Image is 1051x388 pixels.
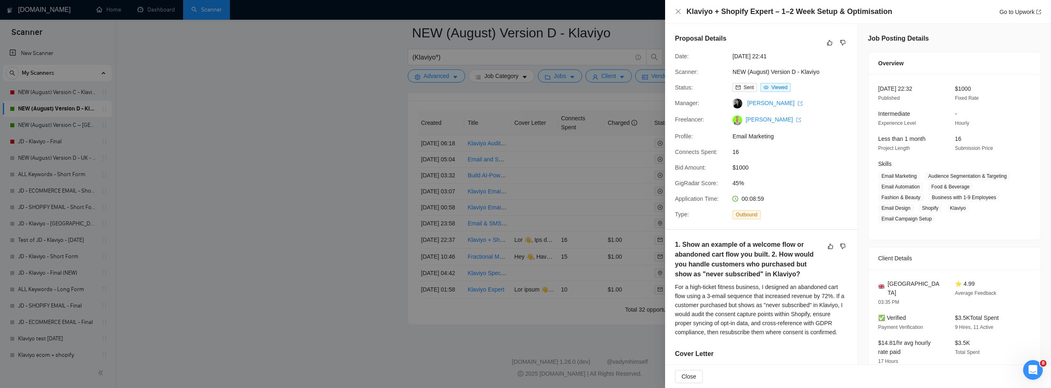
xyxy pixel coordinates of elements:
h5: Job Posting Details [868,34,929,44]
span: Published [878,95,900,101]
span: 17 Hours [878,358,898,364]
h4: Klaviyo + Shopify Expert – 1–2 Week Setup & Optimisation [686,7,892,17]
span: 8 [1040,360,1046,367]
span: dislike [840,243,846,250]
button: like [826,241,835,251]
span: 00:08:59 [741,195,764,202]
span: Application Time: [675,195,719,202]
span: Business with 1-9 Employees [929,193,1000,202]
span: 03:35 PM [878,299,899,305]
span: Email Campaign Setup [878,214,935,223]
span: close [675,8,682,15]
span: Project Length [878,145,910,151]
span: Email Marketing [732,132,856,141]
span: - [955,110,957,117]
span: Email Design [878,204,914,213]
span: Total Spent [955,349,980,355]
span: Skills [878,161,892,167]
span: Email Marketing [878,172,920,181]
span: 16 [732,147,856,156]
span: Overview [878,59,904,68]
span: Audience Segmentation & Targeting [925,172,1010,181]
span: Connects Spent: [675,149,718,155]
span: $14.81/hr avg hourly rate paid [878,340,931,355]
span: Food & Beverage [928,182,973,191]
button: dislike [838,38,848,48]
iframe: Intercom live chat [1023,360,1043,380]
span: Fashion & Beauty [878,193,924,202]
img: 🇬🇧 [879,284,884,289]
span: 16 [955,135,962,142]
span: [DATE] 22:32 [878,85,912,92]
span: Average Feedback [955,290,996,296]
span: [GEOGRAPHIC_DATA] [888,279,942,297]
h5: Proposal Details [675,34,726,44]
span: ⭐ 4.99 [955,280,975,287]
span: like [828,243,833,250]
span: Email Automation [878,182,923,191]
span: Experience Level [878,120,916,126]
span: Manager: [675,100,699,106]
span: ✅ Verified [878,315,906,321]
a: [PERSON_NAME] export [746,116,801,123]
span: Freelancer: [675,116,704,123]
span: Klaviyo [947,204,969,213]
span: Shopify [919,204,942,213]
span: Type: [675,211,689,218]
span: export [796,117,801,122]
h5: 1. Show an example of a welcome flow or abandoned cart flow you built. 2. How would you handle cu... [675,240,822,279]
span: Profile: [675,133,693,140]
span: Viewed [771,85,787,90]
span: Outbound [732,210,761,219]
span: GigRadar Score: [675,180,718,186]
span: $3.5K Total Spent [955,315,999,321]
button: like [825,38,835,48]
span: NEW (August) Version D - Klaviyo [732,67,856,76]
img: c1fbSLkugogeBn3vZgKrbntBf3gX2JWBsVMD-R7manvN98OJKTINWEQPOMEx4Z37BR [732,115,742,125]
div: For a high-ticket fitness business, I designed an abandoned cart flow using a 3-email sequence th... [675,282,848,337]
span: [DATE] 22:41 [732,52,856,61]
span: mail [736,85,741,90]
span: export [1036,9,1041,14]
span: Less than 1 month [878,135,925,142]
h5: Cover Letter [675,349,714,359]
span: clock-circle [732,196,738,202]
span: Close [682,372,696,381]
span: Submission Price [955,145,993,151]
span: Intermediate [878,110,910,117]
span: eye [764,85,769,90]
button: Close [675,8,682,15]
span: Status: [675,84,693,91]
span: $1000 [732,163,856,172]
span: Sent [744,85,754,90]
span: $3.5K [955,340,970,346]
span: 45% [732,179,856,188]
span: export [798,101,803,106]
span: Date: [675,53,688,60]
span: Fixed Rate [955,95,979,101]
a: [PERSON_NAME] export [747,100,803,106]
span: Hourly [955,120,969,126]
button: Close [675,370,703,383]
span: Payment Verification [878,324,923,330]
span: Scanner: [675,69,698,75]
a: Go to Upworkexport [999,9,1041,15]
span: dislike [840,39,846,46]
button: dislike [838,241,848,251]
span: like [827,39,833,46]
span: Bid Amount: [675,164,706,171]
div: Client Details [878,247,1031,269]
span: 9 Hires, 11 Active [955,324,993,330]
span: $1000 [955,85,971,92]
